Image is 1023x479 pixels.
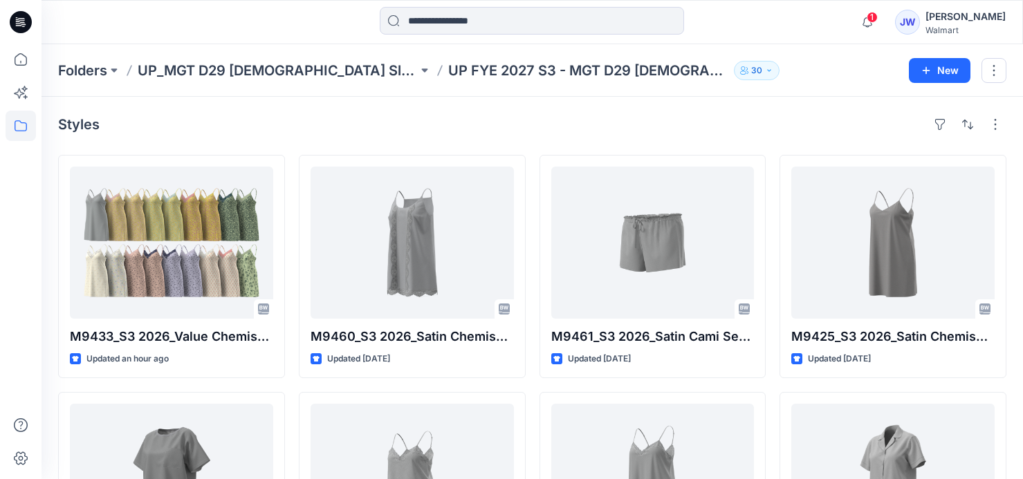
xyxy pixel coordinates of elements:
[909,58,970,83] button: New
[58,61,107,80] a: Folders
[808,352,871,366] p: Updated [DATE]
[551,167,755,319] a: M9461_S3 2026_Satin Cami Set Opt 3_Midpoint
[867,12,878,23] span: 1
[58,116,100,133] h4: Styles
[551,327,755,346] p: M9461_S3 2026_Satin Cami Set Opt 3_Midpoint
[311,167,514,319] a: M9460_S3 2026_Satin Chemise Opt 2_Midpoint
[70,327,273,346] p: M9433_S3 2026_Value Chemise_Midpoint
[925,8,1006,25] div: [PERSON_NAME]
[751,63,762,78] p: 30
[70,167,273,319] a: M9433_S3 2026_Value Chemise_Midpoint
[568,352,631,366] p: Updated [DATE]
[791,327,995,346] p: M9425_S3 2026_Satin Chemise Opt 3_Midpoint
[734,61,780,80] button: 30
[138,61,418,80] a: UP_MGT D29 [DEMOGRAPHIC_DATA] Sleep
[925,25,1006,35] div: Walmart
[448,61,728,80] p: UP FYE 2027 S3 - MGT D29 [DEMOGRAPHIC_DATA] Sleepwear
[327,352,390,366] p: Updated [DATE]
[895,10,920,35] div: JW
[791,167,995,319] a: M9425_S3 2026_Satin Chemise Opt 3_Midpoint
[311,327,514,346] p: M9460_S3 2026_Satin Chemise Opt 2_Midpoint
[86,352,169,366] p: Updated an hour ago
